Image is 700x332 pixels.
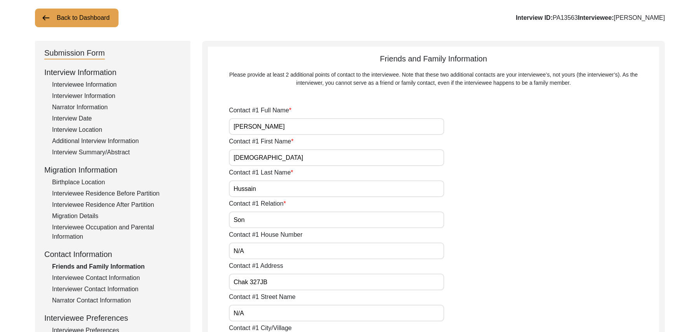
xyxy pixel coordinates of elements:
[229,292,296,302] label: Contact #1 Street Name
[578,14,614,21] b: Interviewee:
[227,71,640,87] div: Please provide at least 2 additional points of contact to the interviewee. Note that these two ad...
[52,178,181,187] div: Birthplace Location
[52,189,181,198] div: Interviewee Residence Before Partition
[52,296,181,305] div: Narrator Contact Information
[44,248,181,260] div: Contact Information
[52,200,181,210] div: Interviewee Residence After Partition
[52,211,181,221] div: Migration Details
[44,312,181,324] div: Interviewee Preferences
[52,125,181,135] div: Interview Location
[229,106,292,115] label: Contact #1 Full Name
[35,9,119,27] button: Back to Dashboard
[52,103,181,112] div: Narrator Information
[229,230,302,239] label: Contact #1 House Number
[52,262,181,271] div: Friends and Family Information
[516,14,553,21] b: Interview ID:
[44,66,181,78] div: Interview Information
[52,148,181,157] div: Interview Summary/Abstract
[208,53,659,87] div: Friends and Family Information
[52,273,181,283] div: Interviewee Contact Information
[516,13,665,23] div: PA13563 [PERSON_NAME]
[52,91,181,101] div: Interviewer Information
[44,47,105,59] div: Submission Form
[52,80,181,89] div: Interviewee Information
[52,223,181,241] div: Interviewee Occupation and Parental Information
[229,199,286,208] label: Contact #1 Relation
[44,164,181,176] div: Migration Information
[229,261,283,271] label: Contact #1 Address
[52,285,181,294] div: Interviewer Contact Information
[41,13,51,23] img: arrow-left.png
[52,136,181,146] div: Additional Interview Information
[229,137,293,146] label: Contact #1 First Name
[229,168,293,177] label: Contact #1 Last Name
[52,114,181,123] div: Interview Date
